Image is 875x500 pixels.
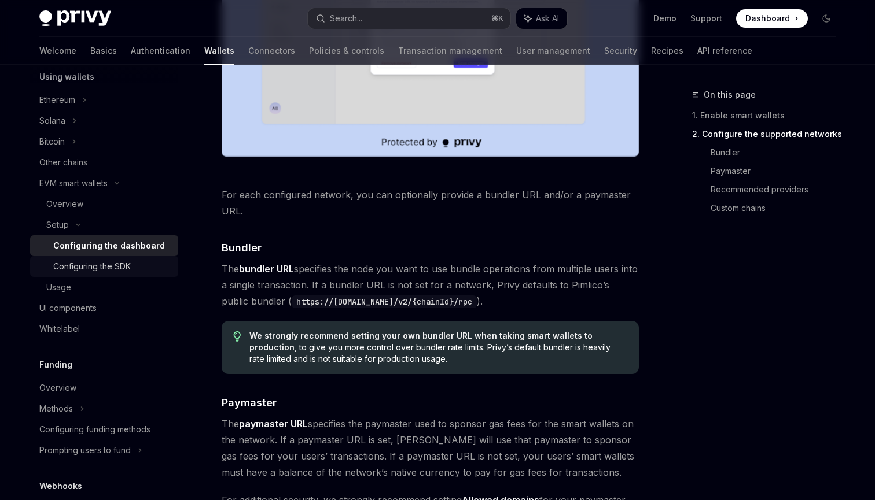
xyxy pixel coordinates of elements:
a: Bundler [711,143,845,162]
a: Configuring funding methods [30,419,178,440]
span: Dashboard [745,13,790,24]
span: , to give you more control over bundler rate limits. Privy’s default bundler is heavily rate limi... [249,330,627,365]
a: UI components [30,298,178,318]
a: Overview [30,377,178,398]
div: Usage [46,280,71,294]
div: Bitcoin [39,135,65,149]
a: Connectors [248,37,295,65]
h5: Webhooks [39,479,82,493]
code: https://[DOMAIN_NAME]/v2/{chainId}/rpc [292,295,477,308]
div: Prompting users to fund [39,443,131,457]
a: 2. Configure the supported networks [692,125,845,143]
div: Methods [39,402,73,416]
div: Setup [46,218,69,232]
div: Configuring the SDK [53,260,131,273]
strong: We strongly recommend setting your own bundler URL when taking smart wallets to production [249,331,593,352]
div: Ethereum [39,93,75,107]
div: Overview [46,197,83,211]
a: Welcome [39,37,76,65]
div: Solana [39,114,65,128]
button: Toggle dark mode [817,9,836,28]
a: Usage [30,277,178,298]
button: Search...⌘K [308,8,510,29]
h5: Funding [39,358,72,372]
span: For each configured network, you can optionally provide a bundler URL and/or a paymaster URL. [222,187,639,219]
a: Support [690,13,722,24]
a: Recommended providers [711,180,845,199]
a: API reference [697,37,752,65]
strong: paymaster URL [239,418,308,429]
a: Custom chains [711,199,845,217]
span: Ask AI [536,13,559,24]
button: Ask AI [516,8,567,29]
a: Transaction management [398,37,502,65]
div: Search... [330,12,362,25]
a: Configuring the SDK [30,256,178,277]
a: Policies & controls [309,37,384,65]
div: Configuring funding methods [39,423,150,436]
a: Demo [653,13,677,24]
div: Configuring the dashboard [53,239,165,253]
a: Security [604,37,637,65]
a: Other chains [30,152,178,173]
a: Basics [90,37,117,65]
img: dark logo [39,10,111,27]
span: The specifies the node you want to use bundle operations from multiple users into a single transa... [222,261,639,309]
a: Whitelabel [30,318,178,339]
a: Overview [30,194,178,214]
div: Other chains [39,155,87,169]
span: Bundler [222,240,262,255]
a: Configuring the dashboard [30,235,178,256]
div: Whitelabel [39,322,80,336]
a: User management [516,37,590,65]
span: ⌘ K [491,14,503,23]
span: The specifies the paymaster used to sponsor gas fees for the smart wallets on the network. If a p... [222,416,639,480]
a: Dashboard [736,9,808,28]
a: Wallets [204,37,234,65]
div: EVM smart wallets [39,176,108,190]
strong: bundler URL [239,263,294,275]
a: 1. Enable smart wallets [692,106,845,125]
span: On this page [704,88,756,102]
svg: Tip [233,331,241,342]
a: Recipes [651,37,683,65]
div: UI components [39,301,97,315]
a: Paymaster [711,162,845,180]
a: Authentication [131,37,190,65]
div: Overview [39,381,76,395]
span: Paymaster [222,395,277,410]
